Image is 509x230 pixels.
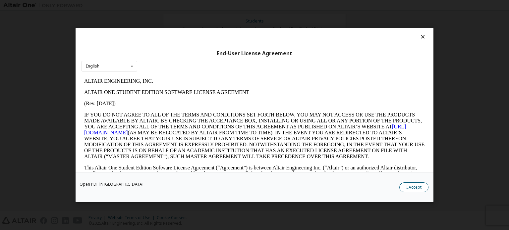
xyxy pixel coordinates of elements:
div: English [86,64,99,68]
p: This Altair One Student Edition Software License Agreement (“Agreement”) is between Altair Engine... [3,89,343,113]
p: (Rev. [DATE]) [3,25,343,31]
a: [URL][DOMAIN_NAME] [3,48,325,60]
p: IF YOU DO NOT AGREE TO ALL OF THE TERMS AND CONDITIONS SET FORTH BELOW, YOU MAY NOT ACCESS OR USE... [3,36,343,84]
p: ALTAIR ONE STUDENT EDITION SOFTWARE LICENSE AGREEMENT [3,14,343,20]
a: Open PDF in [GEOGRAPHIC_DATA] [80,182,143,186]
p: ALTAIR ENGINEERING, INC. [3,3,343,9]
div: End-User License Agreement [82,50,427,57]
button: I Accept [399,182,428,192]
